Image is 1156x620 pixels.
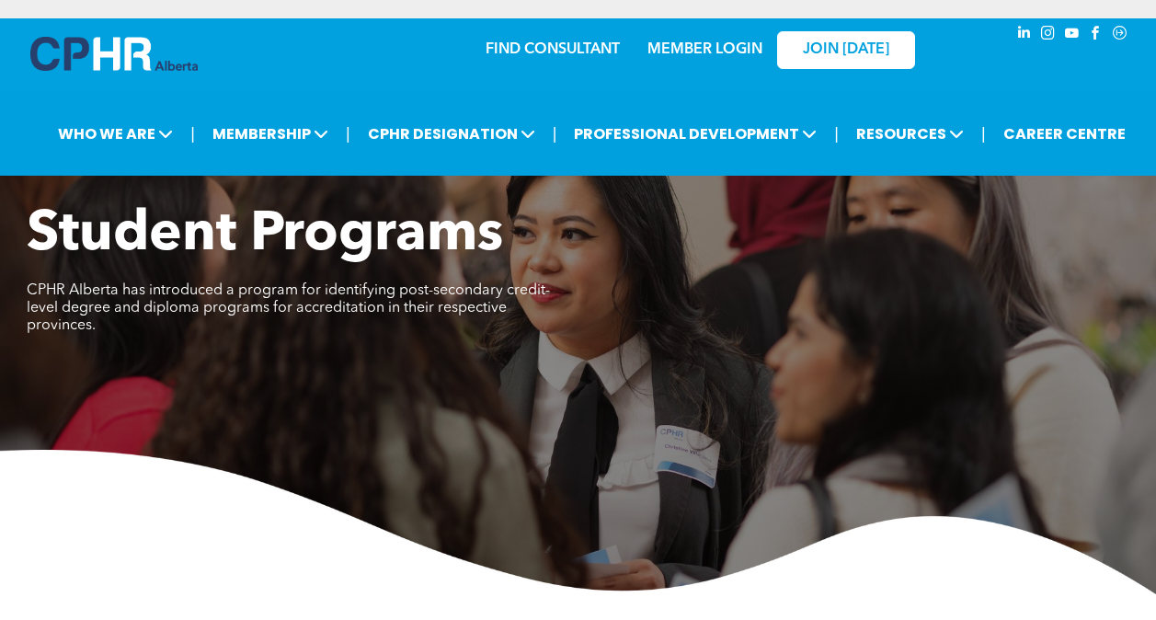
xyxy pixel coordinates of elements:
[981,115,986,153] li: |
[1038,23,1059,48] a: instagram
[803,41,889,59] span: JOIN [DATE]
[486,42,620,57] a: FIND CONSULTANT
[27,283,550,333] span: CPHR Alberta has introduced a program for identifying post-secondary credit-level degree and dipl...
[647,42,762,57] a: MEMBER LOGIN
[777,31,915,69] a: JOIN [DATE]
[1062,23,1082,48] a: youtube
[207,117,334,151] span: MEMBERSHIP
[190,115,195,153] li: |
[362,117,541,151] span: CPHR DESIGNATION
[346,115,350,153] li: |
[27,208,503,263] span: Student Programs
[52,117,178,151] span: WHO WE ARE
[1110,23,1130,48] a: Social network
[834,115,839,153] li: |
[30,37,198,71] img: A blue and white logo for cp alberta
[851,117,969,151] span: RESOURCES
[1086,23,1106,48] a: facebook
[568,117,822,151] span: PROFESSIONAL DEVELOPMENT
[1014,23,1035,48] a: linkedin
[998,117,1131,151] a: CAREER CENTRE
[553,115,557,153] li: |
